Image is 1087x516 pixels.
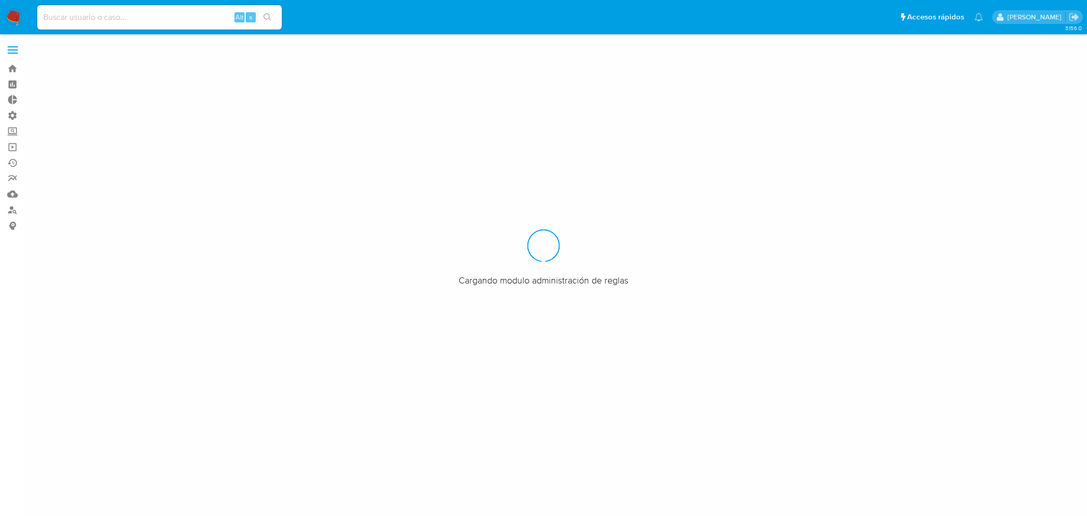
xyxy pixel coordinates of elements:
[1008,12,1065,22] p: mercedes.medrano@mercadolibre.com
[257,10,278,24] button: search-icon
[235,12,244,22] span: Alt
[974,13,983,21] a: Notificaciones
[459,274,628,287] span: Cargando modulo administración de reglas
[1069,12,1079,22] a: Salir
[907,12,964,22] span: Accesos rápidos
[249,12,252,22] span: s
[37,11,282,24] input: Buscar usuario o caso...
